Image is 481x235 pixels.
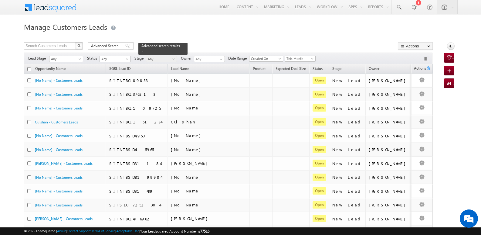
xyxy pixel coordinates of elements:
a: [No Name] - Customers Leads [35,147,83,152]
span: 77516 [200,229,209,233]
span: Stage [134,56,146,61]
div: [PERSON_NAME] [369,119,408,125]
a: Expected Deal Size [273,65,309,73]
span: [No Name] [171,202,204,207]
a: Opportunity Name [32,65,69,73]
div: [PERSON_NAME] [369,161,408,166]
span: Any [100,56,129,62]
div: SITNTBSD31184 [109,161,165,166]
div: SITNTBSDB199984 [109,175,165,180]
div: [PERSON_NAME] [369,202,408,208]
span: This Month [285,56,314,61]
div: SITNTBCL109725 [109,105,165,111]
div: SITNTBSD43950 [109,133,165,139]
span: Advanced search results [141,43,180,48]
span: Actions [412,65,426,73]
span: Open [313,201,326,209]
div: SITSD07251304 [109,202,165,208]
span: © 2025 LeadSquared | | | | | [24,228,209,234]
div: [PERSON_NAME] [369,105,408,111]
div: SITNTBSD415965 [109,147,165,152]
span: Gulshan [171,119,196,124]
span: [No Name] [171,92,204,97]
div: New Lead [332,147,363,152]
span: Open [313,118,326,126]
input: Check all records [27,67,31,71]
a: [No Name] - Customers Leads [35,106,83,110]
span: [No Name] [171,175,204,180]
span: Created On [249,56,281,61]
div: [PERSON_NAME] [369,92,408,97]
span: [No Name] [171,133,204,138]
span: Opportunity Name [35,66,66,71]
div: [PERSON_NAME] [369,78,408,83]
div: New Lead [332,119,363,125]
span: Your Leadsquared Account Number is [140,229,209,233]
a: Any [100,56,130,62]
div: [PERSON_NAME] [369,133,408,139]
span: Any [49,56,81,62]
span: Open [313,174,326,181]
input: Type to Search [194,56,225,62]
span: SGRL Lead ID [109,66,131,71]
a: [No Name] - Customers Leads [35,78,83,83]
span: Open [313,91,326,98]
div: [PERSON_NAME] [369,175,408,180]
div: New Lead [332,188,363,194]
div: SITNTBCL89833 [109,78,165,83]
a: Show All Items [217,56,224,62]
span: [No Name] [171,78,204,83]
span: Any [146,56,175,62]
a: [No Name] - Customers Leads [35,189,83,193]
div: SITNTBCL151234 [109,119,165,125]
span: Lead Name [168,65,192,73]
span: [No Name] [171,147,204,152]
a: [PERSON_NAME] - Customers Leads [35,216,93,221]
a: Status [310,65,326,73]
div: New Lead [332,161,363,166]
a: SGRL Lead ID [106,65,134,73]
a: Stage [329,65,344,73]
div: SITNTBCL376213 [109,92,165,97]
span: Date Range [228,56,249,61]
div: SITNTBSD314439 [109,188,165,194]
a: About [57,229,66,233]
div: New Lead [332,175,363,180]
span: Owner [181,56,194,61]
span: Advanced Search [91,43,120,49]
button: Actions [398,42,433,50]
a: [No Name] - Customers Leads [35,175,83,180]
a: Acceptable Use [116,229,139,233]
div: New Lead [332,92,363,97]
a: [No Name] - Customers Leads [35,203,83,207]
span: Status [87,56,100,61]
a: Any [49,56,83,62]
div: SITNTBCL406962 [109,216,165,222]
div: [PERSON_NAME] [369,216,408,222]
span: [No Name] [171,188,204,193]
a: [PERSON_NAME] - Customers Leads [35,161,93,166]
a: [No Name] - Customers Leads [35,92,83,97]
span: Open [313,77,326,84]
span: Open [313,104,326,112]
span: Owner [369,66,379,71]
div: [PERSON_NAME] [369,188,408,194]
span: Product [253,66,266,71]
span: Open [313,146,326,153]
span: Open [313,215,326,222]
a: This Month [285,56,316,62]
div: [PERSON_NAME] [369,147,408,152]
span: [No Name] [171,105,204,110]
a: [No Name] - Customers Leads [35,133,83,138]
span: Lead Stage [28,56,48,61]
span: [PERSON_NAME] [171,216,211,221]
div: New Lead [332,78,363,83]
a: Contact Support [67,229,91,233]
div: New Lead [332,105,363,111]
div: New Lead [332,133,363,139]
span: Manage Customers Leads [24,22,107,32]
a: Gulshan - Customers Leads [35,120,78,124]
span: Stage [332,66,341,71]
span: Open [313,187,326,195]
img: Search [77,44,80,47]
